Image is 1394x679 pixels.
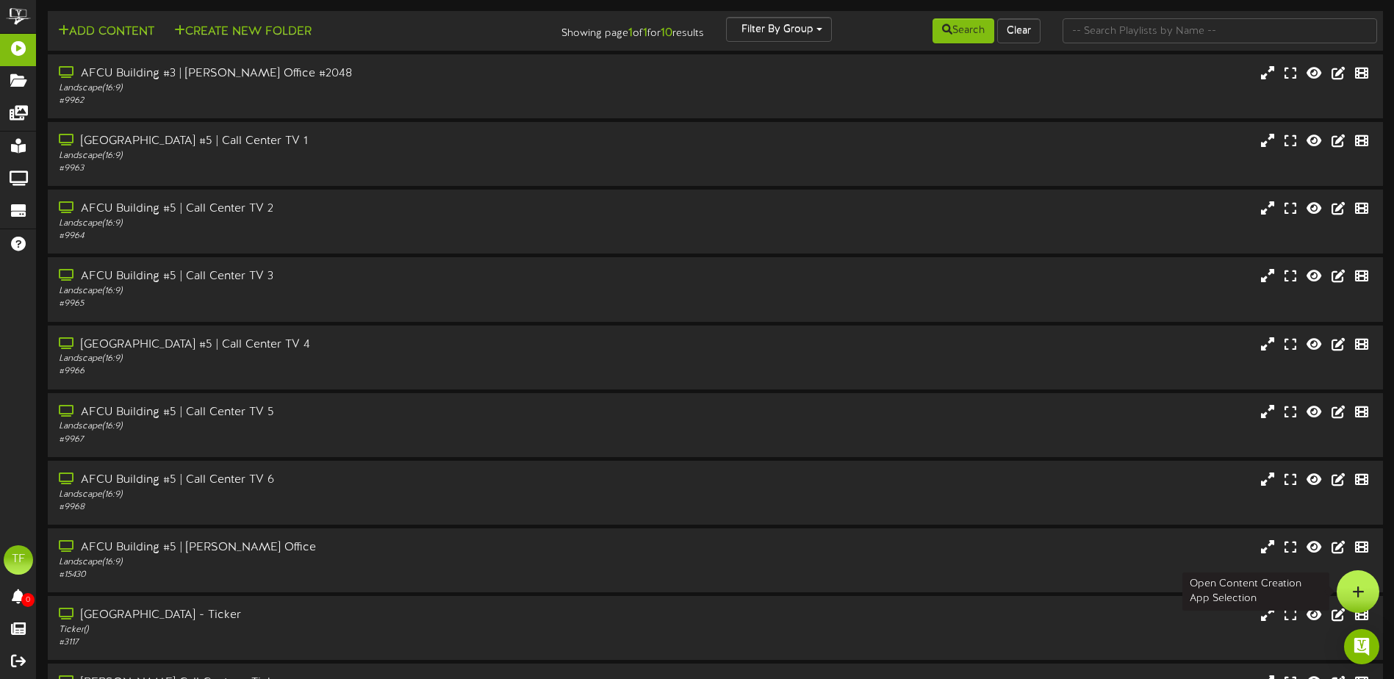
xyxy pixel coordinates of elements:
[59,365,593,378] div: # 9966
[21,593,35,607] span: 0
[59,201,593,218] div: AFCU Building #5 | Call Center TV 2
[59,150,593,162] div: Landscape ( 16:9 )
[59,556,593,569] div: Landscape ( 16:9 )
[59,607,593,624] div: [GEOGRAPHIC_DATA] - Ticker
[59,569,593,581] div: # 15430
[643,26,647,40] strong: 1
[59,285,593,298] div: Landscape ( 16:9 )
[59,95,593,107] div: # 9962
[933,18,994,43] button: Search
[59,472,593,489] div: AFCU Building #5 | Call Center TV 6
[997,18,1041,43] button: Clear
[4,545,33,575] div: TF
[661,26,672,40] strong: 10
[54,23,159,41] button: Add Content
[59,162,593,175] div: # 9963
[59,501,593,514] div: # 9968
[59,353,593,365] div: Landscape ( 16:9 )
[59,133,593,150] div: [GEOGRAPHIC_DATA] #5 | Call Center TV 1
[59,434,593,446] div: # 9967
[59,489,593,501] div: Landscape ( 16:9 )
[59,624,593,636] div: Ticker ( )
[59,65,593,82] div: AFCU Building #3 | [PERSON_NAME] Office #2048
[170,23,316,41] button: Create New Folder
[59,230,593,242] div: # 9964
[59,218,593,230] div: Landscape ( 16:9 )
[491,17,715,42] div: Showing page of for results
[59,337,593,353] div: [GEOGRAPHIC_DATA] #5 | Call Center TV 4
[59,539,593,556] div: AFCU Building #5 | [PERSON_NAME] Office
[59,268,593,285] div: AFCU Building #5 | Call Center TV 3
[1063,18,1377,43] input: -- Search Playlists by Name --
[59,298,593,310] div: # 9965
[59,636,593,649] div: # 3117
[726,17,832,42] button: Filter By Group
[1344,629,1379,664] div: Open Intercom Messenger
[59,420,593,433] div: Landscape ( 16:9 )
[628,26,633,40] strong: 1
[59,404,593,421] div: AFCU Building #5 | Call Center TV 5
[59,82,593,95] div: Landscape ( 16:9 )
